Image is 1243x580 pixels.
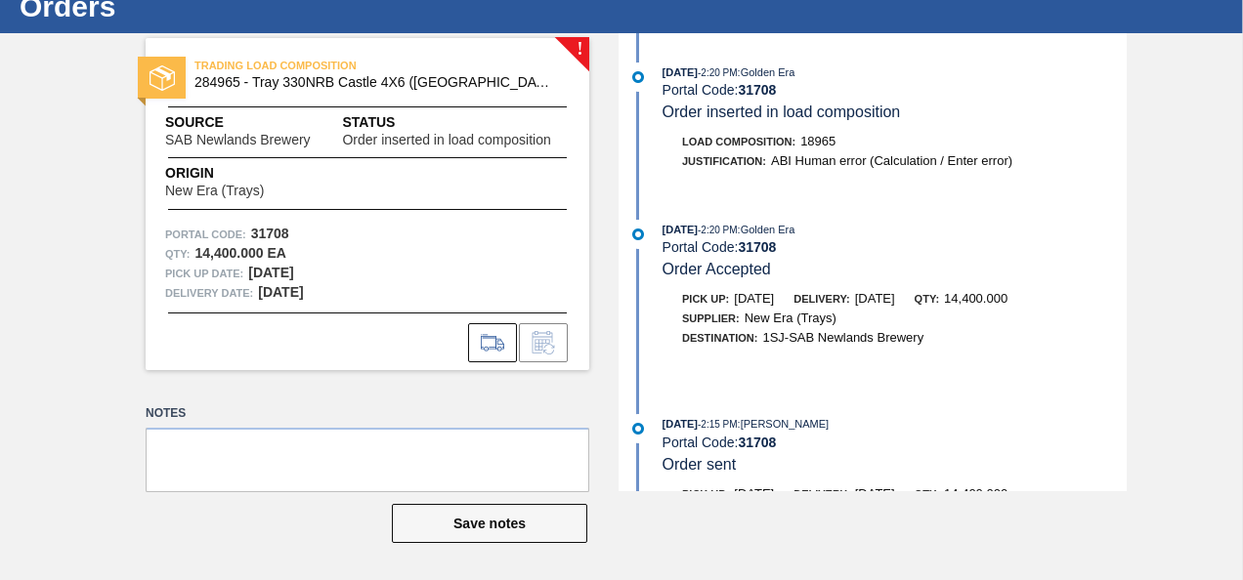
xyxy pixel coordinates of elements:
[632,228,644,240] img: atual
[698,419,738,430] span: - 2:15 PM
[855,486,895,501] span: [DATE]
[793,293,849,305] span: Delivery:
[165,244,190,264] span: Qty :
[663,456,737,473] span: Order sent
[663,418,698,430] span: [DATE]
[738,224,795,235] span: : Golden Era
[944,486,1007,501] span: 14,400.000
[251,226,289,241] strong: 31708
[663,435,1127,450] div: Portal Code:
[698,225,738,235] span: - 2:20 PM
[771,153,1012,168] span: ABI Human error (Calculation / Enter error)
[663,261,771,277] span: Order Accepted
[632,71,644,83] img: atual
[342,112,570,133] span: Status
[793,488,849,500] span: Delivery:
[915,488,939,500] span: Qty:
[682,332,757,344] span: Destination:
[738,66,795,78] span: : Golden Era
[738,239,776,255] strong: 31708
[194,56,468,75] span: TRADING LOAD COMPOSITION
[248,265,293,280] strong: [DATE]
[342,133,550,147] span: Order inserted in load composition
[519,323,568,362] div: Inform order change
[663,239,1127,255] div: Portal Code:
[194,245,285,261] strong: 14,400.000 EA
[738,418,830,430] span: : [PERSON_NAME]
[258,284,303,300] strong: [DATE]
[663,66,698,78] span: [DATE]
[800,134,836,148] span: 18965
[738,435,776,450] strong: 31708
[855,291,895,306] span: [DATE]
[146,399,589,428] label: Notes
[392,504,587,543] button: Save notes
[165,163,313,184] span: Origin
[682,155,766,167] span: Justification:
[944,291,1007,306] span: 14,400.000
[165,133,311,147] span: SAB Newlands Brewery
[165,112,342,133] span: Source
[682,312,740,324] span: Supplier:
[682,293,729,305] span: Pick up:
[165,264,243,283] span: Pick up Date:
[632,423,644,435] img: atual
[663,82,1127,98] div: Portal Code:
[468,323,517,362] div: Go to Load Composition
[165,225,246,244] span: Portal Code:
[734,291,774,306] span: [DATE]
[663,224,698,235] span: [DATE]
[150,65,175,91] img: status
[762,330,923,345] span: 1SJ-SAB Newlands Brewery
[165,283,253,303] span: Delivery Date:
[915,293,939,305] span: Qty:
[734,486,774,501] span: [DATE]
[165,184,264,198] span: New Era (Trays)
[663,104,901,120] span: Order inserted in load composition
[682,488,729,500] span: Pick up:
[698,67,738,78] span: - 2:20 PM
[738,82,776,98] strong: 31708
[745,311,836,325] span: New Era (Trays)
[682,136,795,147] span: Load Composition :
[194,75,549,90] span: 284965 - Tray 330NRB Castle 4X6 (Hogwarts)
